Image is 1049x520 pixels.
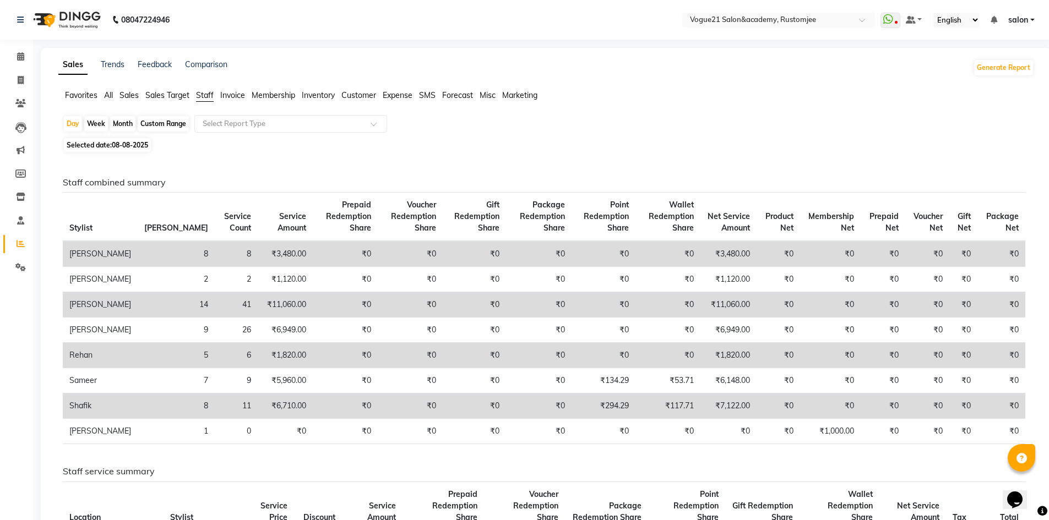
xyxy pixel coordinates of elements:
td: ₹0 [757,393,800,419]
span: Gift Redemption Share [454,200,499,233]
td: ₹0 [977,292,1025,318]
td: ₹0 [861,292,905,318]
span: Voucher Net [914,211,943,233]
td: ₹0 [949,241,977,267]
span: All [104,90,113,100]
td: ₹0 [757,419,800,444]
td: ₹0 [572,292,635,318]
td: ₹0 [861,343,905,368]
span: Product Net [765,211,793,233]
td: ₹0 [313,419,378,444]
span: Package Redemption Share [520,200,565,233]
td: ₹0 [572,267,635,292]
td: ₹0 [635,241,700,267]
td: ₹0 [378,419,443,444]
td: ₹0 [635,318,700,343]
td: ₹0 [977,393,1025,419]
td: ₹0 [977,419,1025,444]
td: ₹0 [572,343,635,368]
td: ₹0 [378,343,443,368]
a: Feedback [138,59,172,69]
td: ₹0 [949,267,977,292]
td: ₹0 [905,343,949,368]
button: Generate Report [974,60,1033,75]
span: Stylist [69,223,93,233]
span: Package Net [986,211,1019,233]
td: ₹0 [378,318,443,343]
div: Day [64,116,82,132]
td: ₹0 [506,393,572,419]
td: ₹0 [949,419,977,444]
td: ₹1,120.00 [700,267,757,292]
td: 0 [215,419,258,444]
a: Sales [58,55,88,75]
td: ₹0 [949,318,977,343]
td: ₹0 [905,241,949,267]
td: Rehan [63,343,138,368]
td: ₹0 [378,393,443,419]
td: 5 [138,343,215,368]
td: [PERSON_NAME] [63,241,138,267]
td: ₹0 [861,419,905,444]
td: ₹0 [443,241,506,267]
td: ₹6,710.00 [258,393,312,419]
span: Customer [341,90,376,100]
td: ₹0 [443,419,506,444]
td: ₹134.29 [572,368,635,393]
td: 6 [215,343,258,368]
td: ₹0 [258,419,312,444]
td: ₹0 [635,267,700,292]
td: ₹0 [443,368,506,393]
span: Service Amount [278,211,306,233]
td: ₹6,949.00 [700,318,757,343]
td: ₹1,000.00 [800,419,861,444]
td: Shafik [63,393,138,419]
span: Gift Net [958,211,971,233]
td: ₹11,060.00 [258,292,312,318]
td: ₹0 [506,318,572,343]
td: ₹0 [977,267,1025,292]
div: Week [84,116,108,132]
td: ₹6,949.00 [258,318,312,343]
td: ₹5,960.00 [258,368,312,393]
td: 1 [138,419,215,444]
td: ₹0 [757,241,800,267]
td: ₹0 [905,368,949,393]
td: ₹0 [861,241,905,267]
td: ₹0 [757,292,800,318]
td: ₹0 [635,292,700,318]
td: ₹0 [905,419,949,444]
a: Comparison [185,59,227,69]
td: 14 [138,292,215,318]
td: ₹0 [443,318,506,343]
span: Inventory [302,90,335,100]
td: [PERSON_NAME] [63,292,138,318]
b: 08047224946 [121,4,170,35]
td: ₹7,122.00 [700,393,757,419]
span: Favorites [65,90,97,100]
td: [PERSON_NAME] [63,318,138,343]
td: ₹0 [861,267,905,292]
td: ₹0 [443,292,506,318]
td: ₹1,820.00 [258,343,312,368]
td: ₹3,480.00 [700,241,757,267]
td: ₹294.29 [572,393,635,419]
td: ₹117.71 [635,393,700,419]
td: ₹0 [800,343,861,368]
td: ₹0 [757,318,800,343]
td: ₹0 [313,267,378,292]
td: ₹53.71 [635,368,700,393]
span: Voucher Redemption Share [391,200,436,233]
td: ₹0 [378,368,443,393]
td: ₹0 [313,368,378,393]
td: ₹0 [313,318,378,343]
td: ₹0 [506,419,572,444]
td: Sameer [63,368,138,393]
td: 8 [138,393,215,419]
h6: Staff combined summary [63,177,1025,188]
span: Expense [383,90,412,100]
td: ₹1,120.00 [258,267,312,292]
td: ₹0 [800,267,861,292]
td: ₹0 [313,292,378,318]
td: 9 [215,368,258,393]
